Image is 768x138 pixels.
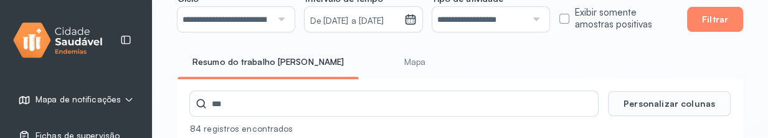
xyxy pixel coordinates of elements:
button: Personalizar colunas [608,91,731,116]
small: De [DATE] a [DATE] [310,15,399,27]
span: Personalizar colunas [623,98,715,109]
img: logo.svg [13,20,103,61]
span: Mapa de notificações [36,94,121,105]
div: 84 registros encontrados [190,124,598,134]
a: Mapa [369,52,461,72]
a: Resumo do trabalho [PERSON_NAME] [178,52,359,72]
button: Filtrar [687,7,743,32]
label: Exibir somente amostras positivas [574,7,676,31]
